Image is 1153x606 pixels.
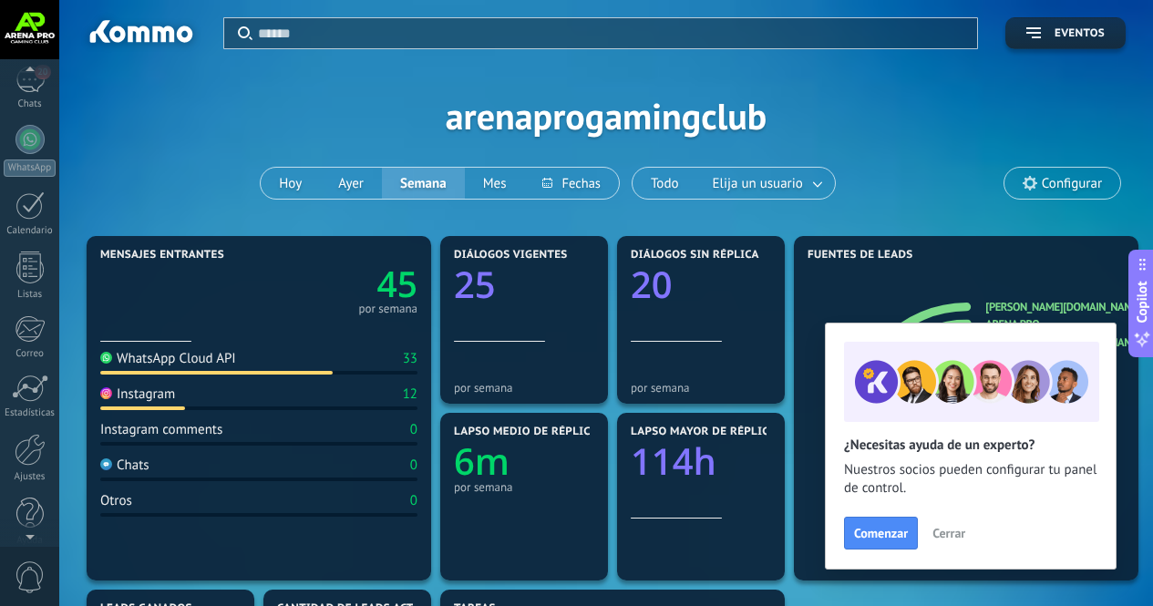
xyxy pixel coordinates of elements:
[403,350,417,367] div: 33
[4,471,57,483] div: Ajustes
[1133,281,1151,323] span: Copilot
[465,168,525,199] button: Mes
[844,461,1097,498] span: Nuestros socios pueden configurar tu panel de control.
[454,480,594,494] div: por semana
[358,304,417,313] div: por semana
[697,168,835,199] button: Elija un usuario
[410,492,417,509] div: 0
[4,225,57,237] div: Calendario
[454,259,496,309] text: 25
[320,168,382,199] button: Ayer
[259,260,417,308] a: 45
[382,168,465,199] button: Semana
[100,352,112,364] img: WhatsApp Cloud API
[924,519,973,547] button: Cerrar
[633,168,697,199] button: Todo
[100,421,222,438] div: Instagram comments
[1055,27,1105,40] span: Eventos
[4,289,57,301] div: Listas
[100,350,236,367] div: WhatsApp Cloud API
[4,98,57,110] div: Chats
[985,299,1141,313] a: [PERSON_NAME][DOMAIN_NAME]
[100,249,224,262] span: Mensajes entrantes
[631,426,776,438] span: Lapso mayor de réplica
[844,437,1097,454] h2: ¿Necesitas ayuda de un experto?
[4,159,56,177] div: WhatsApp
[631,381,771,395] div: por semana
[403,385,417,403] div: 12
[932,527,965,539] span: Cerrar
[631,259,673,309] text: 20
[808,249,913,262] span: Fuentes de leads
[854,527,908,539] span: Comenzar
[454,426,598,438] span: Lapso medio de réplica
[454,249,568,262] span: Diálogos vigentes
[100,458,112,470] img: Chats
[4,407,57,419] div: Estadísticas
[631,436,716,486] text: 114h
[985,317,1039,332] a: Arena Pro
[100,492,132,509] div: Otros
[410,421,417,438] div: 0
[709,171,807,196] span: Elija un usuario
[4,348,57,360] div: Correo
[454,436,510,486] text: 6m
[410,457,417,474] div: 0
[631,436,771,486] a: 114h
[100,385,175,403] div: Instagram
[376,260,417,308] text: 45
[844,517,918,550] button: Comenzar
[100,457,149,474] div: Chats
[454,381,594,395] div: por semana
[631,249,759,262] span: Diálogos sin réplica
[1042,176,1102,191] span: Configurar
[261,168,320,199] button: Hoy
[524,168,618,199] button: Fechas
[100,387,112,399] img: Instagram
[1005,17,1126,49] button: Eventos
